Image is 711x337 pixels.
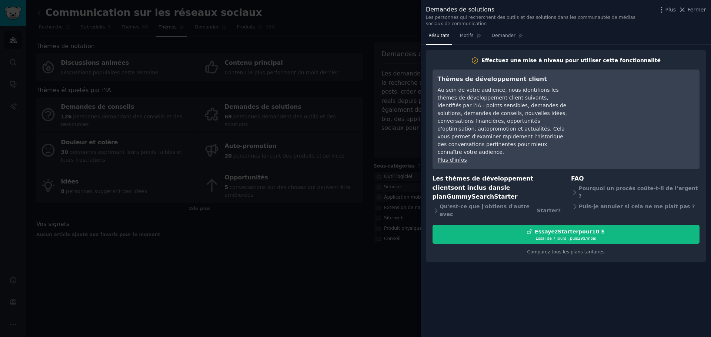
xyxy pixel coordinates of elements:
[665,7,676,13] font: Plus
[426,6,494,13] font: Demandes de solutions
[535,229,558,235] font: Essayez
[451,184,504,191] font: sont inclus dans
[438,87,567,155] font: Au sein de votre audience, nous identifions les thèmes de développement client suivants, identifi...
[440,203,530,217] font: Qu'est-ce que j'obtiens d'autre avec
[428,33,450,38] font: Résultats
[492,33,516,38] font: Demander
[481,57,661,63] font: Effectuez une mise à niveau pour utiliser cette fonctionnalité
[558,229,578,235] font: Starter
[527,249,605,255] a: Comparez tous les plans tarifaires
[447,193,494,200] font: GummySearch
[426,15,635,27] font: Les personnes qui recherchent des outils et des solutions dans les communautés de médias sociaux ...
[460,33,474,38] font: Motifs
[578,229,592,235] font: pour
[438,75,547,82] font: Thèmes de développement client
[536,236,578,240] font: Essai de 7 jours , puis
[583,236,585,240] font: $
[558,208,561,213] font: ?
[688,7,706,13] font: Fermer
[438,157,467,163] a: Plus d'infos
[537,208,558,213] font: Starter
[585,236,596,240] font: /mois
[579,203,695,209] font: Puis-je annuler si cela ne me plaît pas ?
[578,185,698,199] font: Pourquoi un procès coûte-t-il de l’argent ?
[433,225,700,244] button: EssayezStarterpour10 $Essai de 7 jours , puis29$/mois
[494,193,517,200] font: Starter
[457,30,484,45] a: Motifs
[426,30,452,45] a: Résultats
[571,175,584,182] font: FAQ
[433,175,534,191] font: Les thèmes de développement client
[678,6,706,14] button: Fermer
[578,236,583,240] font: 29
[583,75,694,130] iframe: Lecteur vidéo YouTube
[592,229,605,235] font: 10 $
[658,6,676,14] button: Plus
[489,30,526,45] a: Demander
